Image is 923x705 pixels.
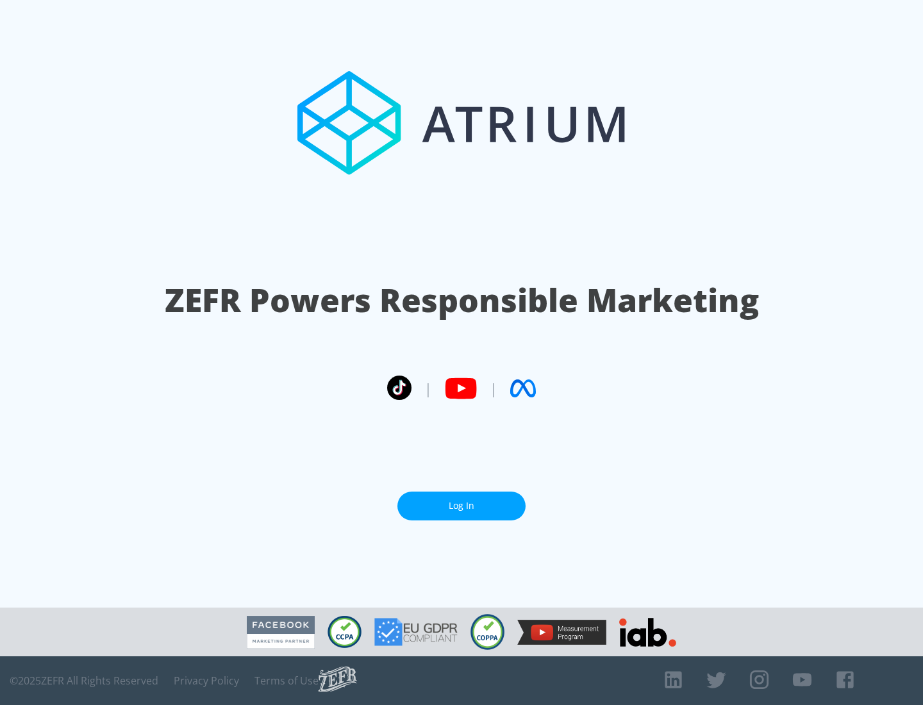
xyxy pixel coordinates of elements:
img: IAB [619,618,676,647]
a: Privacy Policy [174,674,239,687]
a: Terms of Use [254,674,319,687]
img: COPPA Compliant [470,614,504,650]
h1: ZEFR Powers Responsible Marketing [165,278,759,322]
span: | [490,379,497,398]
span: © 2025 ZEFR All Rights Reserved [10,674,158,687]
img: GDPR Compliant [374,618,458,646]
img: YouTube Measurement Program [517,620,606,645]
span: | [424,379,432,398]
img: CCPA Compliant [328,616,362,648]
img: Facebook Marketing Partner [247,616,315,649]
a: Log In [397,492,526,520]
